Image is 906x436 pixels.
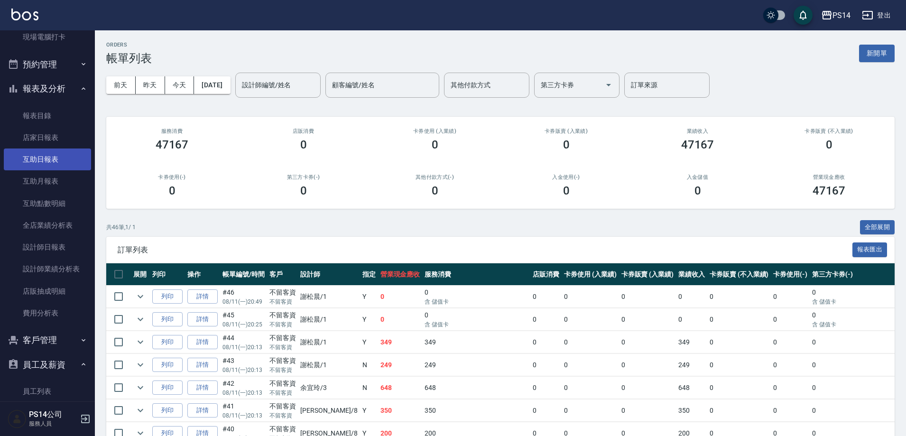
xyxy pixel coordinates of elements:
[4,258,91,280] a: 設計師業績分析表
[676,263,707,286] th: 業績收入
[676,377,707,399] td: 648
[220,308,267,331] td: #45
[422,308,530,331] td: 0
[775,128,883,134] h2: 卡券販賣 (不入業績)
[619,331,676,353] td: 0
[832,9,851,21] div: PS14
[8,409,27,428] img: Person
[512,128,620,134] h2: 卡券販賣 (入業績)
[4,214,91,236] a: 全店業績分析表
[380,128,489,134] h2: 卡券使用 (入業績)
[378,263,423,286] th: 營業現金應收
[118,245,852,255] span: 訂單列表
[681,138,714,151] h3: 47167
[269,297,296,306] p: 不留客資
[422,331,530,353] td: 349
[360,399,378,422] td: Y
[425,320,528,329] p: 含 儲值卡
[676,331,707,353] td: 349
[562,399,619,422] td: 0
[858,7,895,24] button: 登出
[269,424,296,434] div: 不留客資
[707,286,771,308] td: 0
[562,354,619,376] td: 0
[300,138,307,151] h3: 0
[360,354,378,376] td: N
[269,288,296,297] div: 不留客資
[530,263,562,286] th: 店販消費
[118,174,226,180] h2: 卡券使用(-)
[360,286,378,308] td: Y
[222,297,265,306] p: 08/11 (一) 20:49
[860,220,895,235] button: 全部展開
[269,320,296,329] p: 不留客資
[152,289,183,304] button: 列印
[133,358,148,372] button: expand row
[707,308,771,331] td: 0
[133,335,148,349] button: expand row
[187,335,218,350] a: 詳情
[562,331,619,353] td: 0
[432,138,438,151] h3: 0
[29,419,77,428] p: 服務人員
[771,331,810,353] td: 0
[422,263,530,286] th: 服務消費
[133,403,148,417] button: expand row
[771,308,810,331] td: 0
[707,377,771,399] td: 0
[530,286,562,308] td: 0
[106,223,136,232] p: 共 46 筆, 1 / 1
[187,358,218,372] a: 詳情
[619,263,676,286] th: 卡券販賣 (入業績)
[220,354,267,376] td: #43
[249,174,358,180] h2: 第三方卡券(-)
[249,128,358,134] h2: 店販消費
[136,76,165,94] button: 昨天
[707,331,771,353] td: 0
[187,289,218,304] a: 詳情
[298,377,360,399] td: 余宜玲 /3
[269,379,296,389] div: 不留客資
[4,380,91,402] a: 員工列表
[676,399,707,422] td: 350
[298,354,360,376] td: 謝松晨 /1
[826,138,832,151] h3: 0
[152,312,183,327] button: 列印
[813,184,846,197] h3: 47167
[152,358,183,372] button: 列印
[619,286,676,308] td: 0
[106,42,152,48] h2: ORDERS
[187,380,218,395] a: 詳情
[771,286,810,308] td: 0
[298,331,360,353] td: 謝松晨 /1
[512,174,620,180] h2: 入金使用(-)
[269,356,296,366] div: 不留客資
[194,76,230,94] button: [DATE]
[165,76,194,94] button: 今天
[269,411,296,420] p: 不留客資
[4,302,91,324] a: 費用分析表
[298,286,360,308] td: 謝松晨 /1
[222,320,265,329] p: 08/11 (一) 20:25
[4,127,91,148] a: 店家日報表
[269,310,296,320] div: 不留客資
[694,184,701,197] h3: 0
[220,331,267,353] td: #44
[106,52,152,65] h3: 帳單列表
[269,343,296,352] p: 不留客資
[106,76,136,94] button: 前天
[4,76,91,101] button: 報表及分析
[298,308,360,331] td: 謝松晨 /1
[619,308,676,331] td: 0
[220,286,267,308] td: #46
[771,399,810,422] td: 0
[775,174,883,180] h2: 營業現金應收
[643,174,752,180] h2: 入金儲值
[422,354,530,376] td: 249
[562,286,619,308] td: 0
[187,403,218,418] a: 詳情
[4,328,91,353] button: 客戶管理
[156,138,189,151] h3: 47167
[187,312,218,327] a: 詳情
[360,308,378,331] td: Y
